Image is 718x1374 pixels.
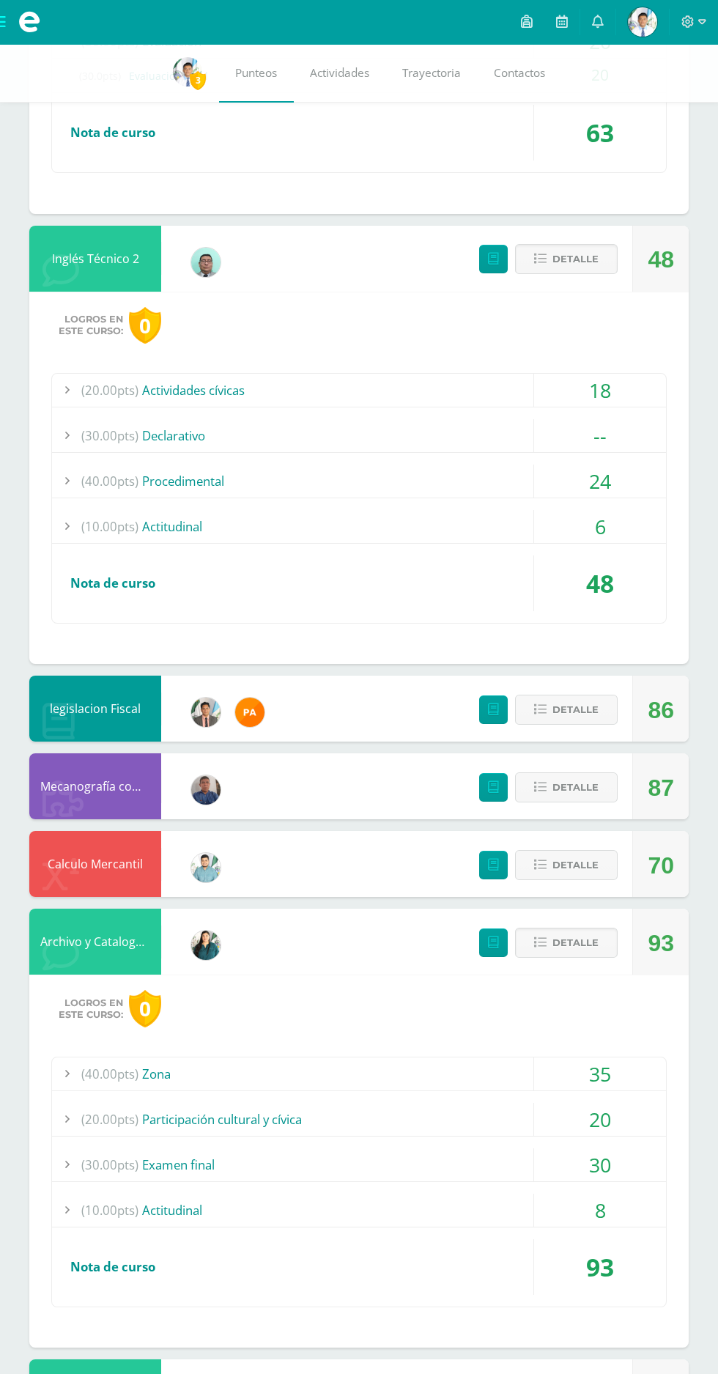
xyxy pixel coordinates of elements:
img: 81049356b3b16f348f04480ea0cb6817.png [235,698,264,727]
span: Detalle [552,929,599,956]
div: Inglés Técnico 2 [29,226,161,292]
div: Participación cultural y cívica [52,1103,666,1136]
span: (30.00pts) [81,1148,138,1181]
span: (40.00pts) [81,465,138,498]
div: 93 [534,1239,666,1295]
span: Nota de curso [70,575,155,591]
span: 3 [190,71,206,89]
a: Actividades [294,44,386,103]
div: Declarativo [52,419,666,452]
div: 6 [534,510,666,543]
div: Archivo y Catalogacion EspIngles [29,909,161,975]
div: Examen final [52,1148,666,1181]
span: Logros en este curso: [59,314,123,337]
button: Detalle [515,772,618,802]
div: -- [534,419,666,452]
div: 0 [129,307,161,344]
span: Trayectoria [402,65,461,81]
span: Detalle [552,774,599,801]
div: 86 [648,677,674,743]
div: 8 [534,1194,666,1227]
span: Detalle [552,852,599,879]
div: 87 [648,755,674,821]
div: 18 [534,374,666,407]
span: Contactos [494,65,545,81]
button: Detalle [515,695,618,725]
img: d4d564538211de5578f7ad7a2fdd564e.png [191,248,221,277]
span: (20.00pts) [81,1103,138,1136]
div: Actitudinal [52,1194,666,1227]
div: legislacion Fiscal [29,676,161,742]
div: Calculo Mercantil [29,831,161,897]
div: Mecanografía computarizada [29,753,161,819]
span: Logros en este curso: [59,997,123,1021]
span: (40.00pts) [81,1057,138,1090]
div: 93 [648,910,674,976]
span: Detalle [552,696,599,723]
img: d725921d36275491089fe2b95fc398a7.png [191,698,221,727]
button: Detalle [515,244,618,274]
div: Zona [52,1057,666,1090]
a: Contactos [478,44,562,103]
button: Detalle [515,850,618,880]
a: Punteos [219,44,294,103]
img: bed7908efb1063532388c592acc2e348.png [173,57,202,86]
button: Detalle [515,928,618,958]
div: Procedimental [52,465,666,498]
div: 35 [534,1057,666,1090]
span: Punteos [235,65,277,81]
img: f58bb6038ea3a85f08ed05377cd67300.png [191,931,221,960]
div: 0 [129,990,161,1027]
div: 70 [648,832,674,898]
span: Detalle [552,245,599,273]
span: Nota de curso [70,1258,155,1275]
div: Actividades cívicas [52,374,666,407]
div: 24 [534,465,666,498]
div: 48 [534,555,666,611]
div: Actitudinal [52,510,666,543]
div: 20 [534,1103,666,1136]
span: (30.00pts) [81,419,138,452]
span: (10.00pts) [81,1194,138,1227]
div: 48 [648,226,674,292]
span: Nota de curso [70,124,155,141]
span: (10.00pts) [81,510,138,543]
img: bf66807720f313c6207fc724d78fb4d0.png [191,775,221,805]
img: bed7908efb1063532388c592acc2e348.png [628,7,657,37]
span: (20.00pts) [81,374,138,407]
img: 3bbeeb896b161c296f86561e735fa0fc.png [191,853,221,882]
span: Actividades [310,65,369,81]
div: 30 [534,1148,666,1181]
a: Trayectoria [386,44,478,103]
div: 63 [534,105,666,160]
